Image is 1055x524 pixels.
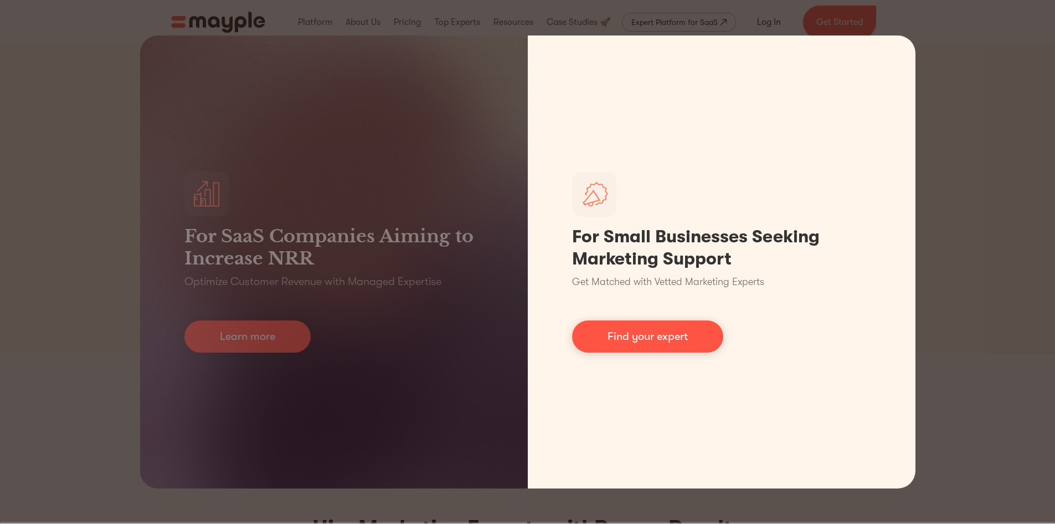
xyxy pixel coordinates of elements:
h1: For Small Businesses Seeking Marketing Support [572,226,871,270]
h3: For SaaS Companies Aiming to Increase NRR [184,225,483,269]
a: Find your expert [572,320,723,353]
a: Learn more [184,320,311,353]
p: Optimize Customer Revenue with Managed Expertise [184,274,441,289]
p: Get Matched with Vetted Marketing Experts [572,274,764,289]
